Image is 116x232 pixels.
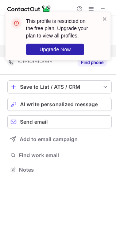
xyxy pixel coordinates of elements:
img: ContactOut v5.3.10 [7,4,51,13]
span: Find work email [19,152,109,159]
button: Upgrade Now [26,44,84,55]
button: AI write personalized message [7,98,112,111]
span: Send email [20,119,48,125]
span: Upgrade Now [39,47,71,52]
img: error [11,17,22,29]
button: Add to email campaign [7,133,112,146]
button: Notes [7,165,112,175]
button: Send email [7,115,112,128]
button: Find work email [7,150,112,160]
div: Save to List / ATS / CRM [20,84,99,90]
span: Add to email campaign [20,136,78,142]
span: Notes [19,167,109,173]
button: save-profile-one-click [7,80,112,93]
header: This profile is restricted on the free plan. Upgrade your plan to view all profiles. [26,17,93,39]
span: AI write personalized message [20,101,98,107]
